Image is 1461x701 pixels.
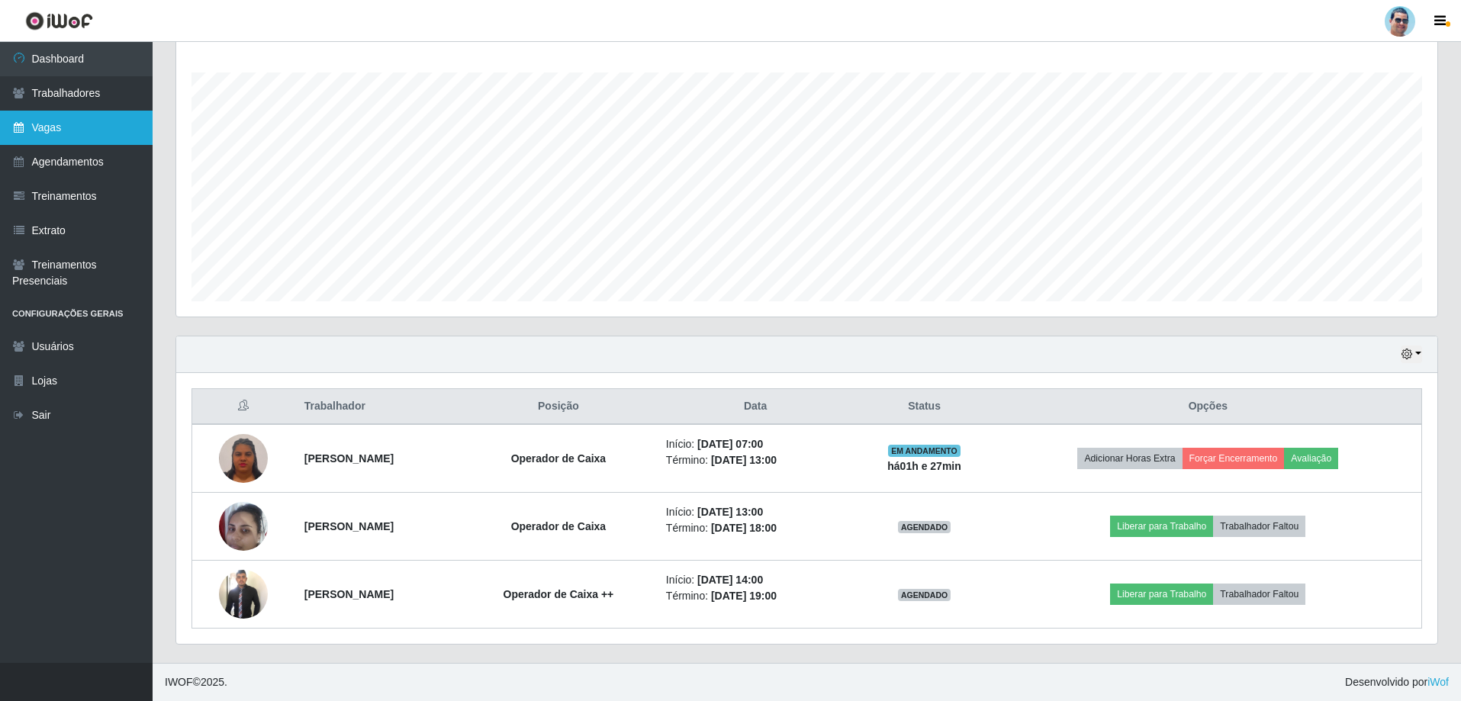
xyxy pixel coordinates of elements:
[697,438,763,450] time: [DATE] 07:00
[304,520,394,532] strong: [PERSON_NAME]
[666,588,845,604] li: Término:
[666,572,845,588] li: Início:
[304,588,394,600] strong: [PERSON_NAME]
[711,454,777,466] time: [DATE] 13:00
[165,674,227,690] span: © 2025 .
[511,520,607,532] strong: Operador de Caixa
[25,11,93,31] img: CoreUI Logo
[657,389,854,425] th: Data
[295,389,460,425] th: Trabalhador
[887,460,961,472] strong: há 01 h e 27 min
[1077,448,1182,469] button: Adicionar Horas Extra
[165,676,193,688] span: IWOF
[219,432,268,484] img: 1752886707341.jpeg
[460,389,657,425] th: Posição
[511,452,607,465] strong: Operador de Caixa
[1284,448,1338,469] button: Avaliação
[898,521,951,533] span: AGENDADO
[697,506,763,518] time: [DATE] 13:00
[219,568,268,620] img: 1750022695210.jpeg
[1110,516,1213,537] button: Liberar para Trabalho
[697,574,763,586] time: [DATE] 14:00
[711,522,777,534] time: [DATE] 18:00
[1183,448,1285,469] button: Forçar Encerramento
[711,590,777,602] time: [DATE] 19:00
[1213,584,1305,605] button: Trabalhador Faltou
[666,520,845,536] li: Término:
[666,436,845,452] li: Início:
[888,445,961,457] span: EM ANDAMENTO
[666,452,845,468] li: Término:
[995,389,1422,425] th: Opções
[304,452,394,465] strong: [PERSON_NAME]
[854,389,994,425] th: Status
[504,588,614,600] strong: Operador de Caixa ++
[219,494,268,558] img: 1658953242663.jpeg
[1427,676,1449,688] a: iWof
[666,504,845,520] li: Início:
[898,589,951,601] span: AGENDADO
[1110,584,1213,605] button: Liberar para Trabalho
[1213,516,1305,537] button: Trabalhador Faltou
[1345,674,1449,690] span: Desenvolvido por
